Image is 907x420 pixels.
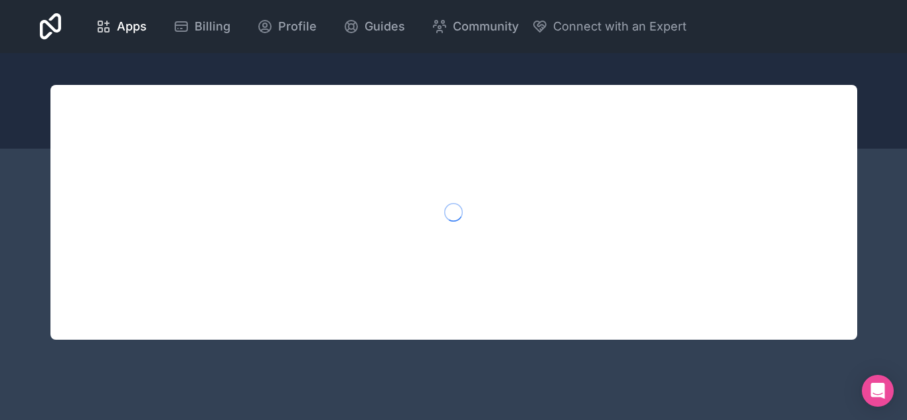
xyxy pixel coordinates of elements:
a: Profile [246,12,327,41]
span: Guides [365,17,405,36]
span: Billing [195,17,230,36]
a: Guides [333,12,416,41]
span: Community [453,17,519,36]
div: Open Intercom Messenger [862,375,894,407]
span: Profile [278,17,317,36]
span: Connect with an Expert [553,17,687,36]
span: Apps [117,17,147,36]
a: Community [421,12,529,41]
a: Apps [85,12,157,41]
a: Billing [163,12,241,41]
button: Connect with an Expert [532,17,687,36]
